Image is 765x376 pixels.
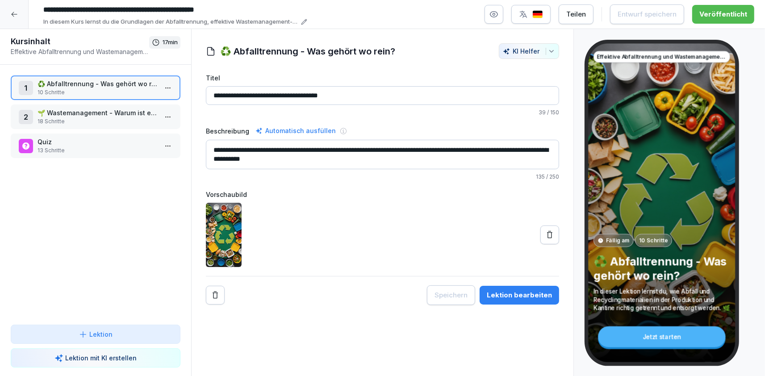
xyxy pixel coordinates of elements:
p: 13 Schritte [38,146,157,155]
label: Beschreibung [206,126,249,136]
p: 🌱 Wastemanagement - Warum ist es wichtig? [38,108,157,117]
p: 10 Schritte [639,237,668,245]
p: ♻️ Abfalltrennung - Was gehört wo rein? [594,255,730,283]
div: KI Helfer [503,47,555,55]
div: Lektion bearbeiten [487,290,552,300]
button: KI Helfer [499,43,559,59]
img: de.svg [532,10,543,19]
span: 135 [536,173,545,180]
div: 2 [19,110,33,124]
span: 39 [539,109,546,116]
button: Entwurf speichern [610,4,684,24]
label: Titel [206,73,559,83]
div: Jetzt starten [598,326,726,347]
div: 2🌱 Wastemanagement - Warum ist es wichtig?18 Schritte [11,104,180,129]
p: / 250 [206,173,559,181]
div: 1♻️ Abfalltrennung - Was gehört wo rein?10 Schritte [11,75,180,100]
p: 18 Schritte [38,117,157,125]
div: Entwurf speichern [618,9,677,19]
p: 10 Schritte [38,88,157,96]
label: Vorschaubild [206,190,559,199]
div: 1 [19,81,33,95]
button: Speichern [427,285,475,305]
div: Automatisch ausfüllen [254,125,338,136]
button: Teilen [559,4,594,24]
button: Lektion bearbeiten [480,286,559,305]
h1: Kursinhalt [11,36,149,47]
h1: ♻️ Abfalltrennung - Was gehört wo rein? [220,45,395,58]
p: Effektive Abfalltrennung und Wastemanagement im Catering [597,53,727,61]
button: Remove [206,286,225,305]
p: Lektion [89,330,113,339]
p: Effektive Abfalltrennung und Wastemanagement im Catering [11,47,149,56]
img: x70gh4f82jn2wim043yw2gcs.png [206,203,242,267]
p: In diesem Kurs lernst du die Grundlagen der Abfalltrennung, effektive Wastemanagement-Strategien ... [43,17,298,26]
button: Lektion mit KI erstellen [11,348,180,368]
p: / 150 [206,109,559,117]
p: In dieser Lektion lernst du, wie Abfall und Recyclingmaterialien in der Produktion und Kantine ri... [594,288,730,312]
p: Fällig am [606,237,629,245]
div: Veröffentlicht [699,9,747,19]
p: Lektion mit KI erstellen [65,353,137,363]
p: ♻️ Abfalltrennung - Was gehört wo rein? [38,79,157,88]
p: 17 min [163,38,178,47]
div: Speichern [435,290,468,300]
button: Veröffentlicht [692,5,754,24]
p: Quiz [38,137,157,146]
div: Teilen [566,9,586,19]
div: Quiz13 Schritte [11,134,180,158]
button: Lektion [11,325,180,344]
